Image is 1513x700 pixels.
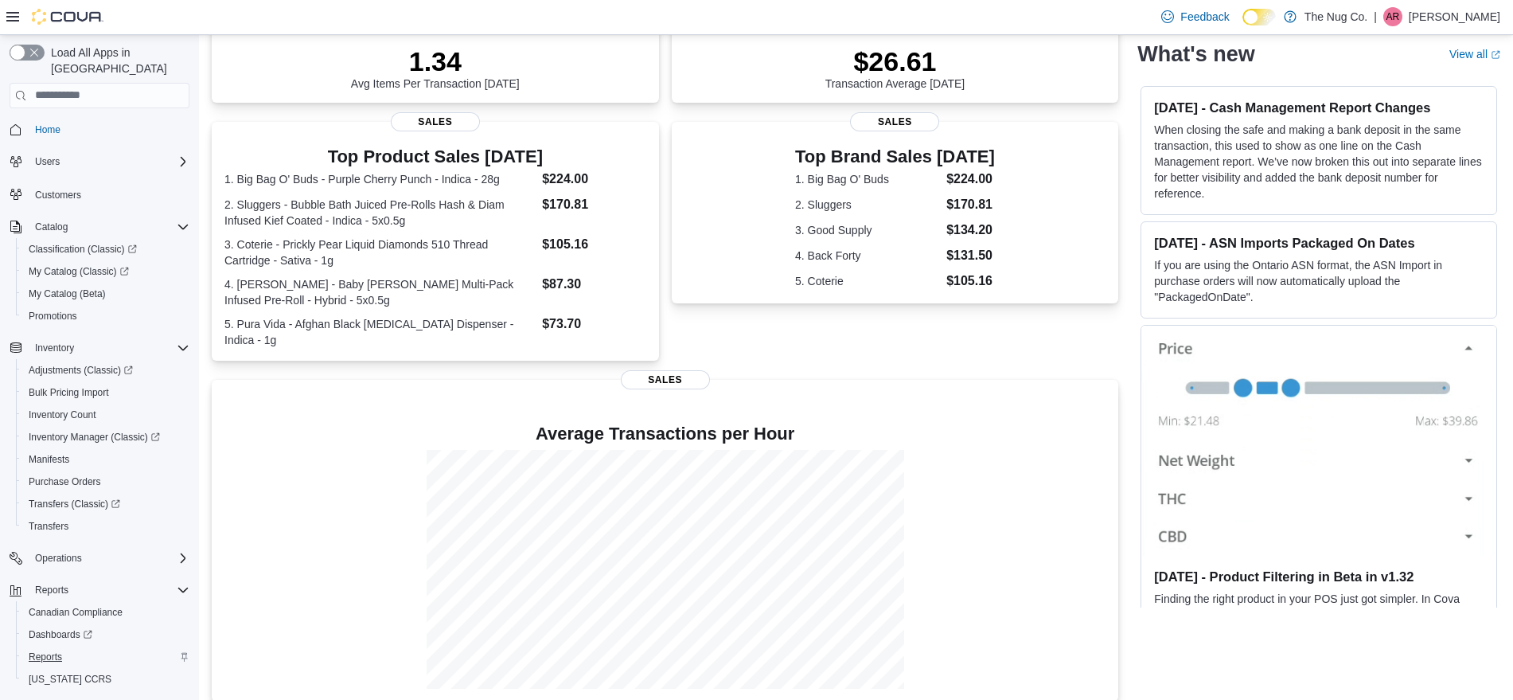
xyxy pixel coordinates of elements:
[391,112,480,131] span: Sales
[29,364,133,377] span: Adjustments (Classic)
[1242,9,1276,25] input: Dark Mode
[1409,7,1500,26] p: [PERSON_NAME]
[1155,1,1235,33] a: Feedback
[946,170,995,189] dd: $224.00
[3,337,196,359] button: Inventory
[22,262,189,281] span: My Catalog (Classic)
[22,450,76,469] a: Manifests
[29,338,189,358] span: Inventory
[795,273,940,289] dt: 5. Coterie
[35,221,68,233] span: Catalog
[542,275,645,294] dd: $87.30
[35,189,81,201] span: Customers
[22,284,112,303] a: My Catalog (Beta)
[29,453,69,466] span: Manifests
[29,673,111,686] span: [US_STATE] CCRS
[29,152,189,171] span: Users
[22,405,189,424] span: Inventory Count
[22,647,68,667] a: Reports
[29,217,189,237] span: Catalog
[29,287,106,300] span: My Catalog (Beta)
[1154,235,1484,251] h3: [DATE] - ASN Imports Packaged On Dates
[22,361,189,380] span: Adjustments (Classic)
[16,305,196,327] button: Promotions
[542,195,645,214] dd: $170.81
[3,151,196,173] button: Users
[29,186,88,205] a: Customers
[29,310,77,323] span: Promotions
[224,171,536,187] dt: 1. Big Bag O' Buds - Purple Cherry Punch - Indica - 28g
[1491,50,1500,60] svg: External link
[16,493,196,515] a: Transfers (Classic)
[3,579,196,601] button: Reports
[1154,257,1484,305] p: If you are using the Ontario ASN format, the ASN Import in purchase orders will now automatically...
[946,221,995,240] dd: $134.20
[22,472,107,491] a: Purchase Orders
[22,405,103,424] a: Inventory Count
[1154,100,1484,115] h3: [DATE] - Cash Management Report Changes
[29,184,189,204] span: Customers
[22,428,166,447] a: Inventory Manager (Classic)
[946,246,995,265] dd: $131.50
[22,603,129,622] a: Canadian Compliance
[16,448,196,471] button: Manifests
[1449,48,1500,61] a: View allExternal link
[22,383,115,402] a: Bulk Pricing Import
[224,147,646,166] h3: Top Product Sales [DATE]
[16,624,196,646] a: Dashboards
[351,45,520,90] div: Avg Items Per Transaction [DATE]
[16,426,196,448] a: Inventory Manager (Classic)
[29,606,123,619] span: Canadian Compliance
[22,670,118,689] a: [US_STATE] CCRS
[16,404,196,426] button: Inventory Count
[795,147,995,166] h3: Top Brand Sales [DATE]
[795,248,940,264] dt: 4. Back Forty
[542,235,645,254] dd: $105.16
[795,171,940,187] dt: 1. Big Bag O' Buds
[35,584,68,596] span: Reports
[29,549,88,568] button: Operations
[1242,25,1243,26] span: Dark Mode
[22,495,189,514] span: Transfers (Classic)
[16,646,196,668] button: Reports
[29,243,137,256] span: Classification (Classic)
[35,123,60,136] span: Home
[946,272,995,291] dd: $105.16
[22,472,189,491] span: Purchase Orders
[16,359,196,381] a: Adjustments (Classic)
[1154,122,1484,201] p: When closing the safe and making a bank deposit in the same transaction, this used to show as one...
[850,112,939,131] span: Sales
[946,195,995,214] dd: $170.81
[29,520,68,533] span: Transfers
[29,581,75,600] button: Reports
[351,45,520,77] p: 1.34
[29,628,92,641] span: Dashboards
[1304,7,1367,26] p: The Nug Co.
[22,428,189,447] span: Inventory Manager (Classic)
[35,342,74,354] span: Inventory
[22,517,189,536] span: Transfers
[16,471,196,493] button: Purchase Orders
[1137,41,1254,67] h2: What's new
[795,222,940,238] dt: 3. Good Supply
[35,155,60,168] span: Users
[29,651,62,663] span: Reports
[22,240,189,259] span: Classification (Classic)
[22,383,189,402] span: Bulk Pricing Import
[29,431,160,444] span: Inventory Manager (Classic)
[16,668,196,690] button: [US_STATE] CCRS
[22,450,189,469] span: Manifests
[35,552,82,565] span: Operations
[16,381,196,404] button: Bulk Pricing Import
[542,170,645,189] dd: $224.00
[16,238,196,260] a: Classification (Classic)
[29,152,66,171] button: Users
[16,260,196,283] a: My Catalog (Classic)
[22,284,189,303] span: My Catalog (Beta)
[3,547,196,569] button: Operations
[22,262,135,281] a: My Catalog (Classic)
[1180,9,1229,25] span: Feedback
[224,197,536,229] dt: 2. Sluggers - Bubble Bath Juiced Pre-Rolls Hash & Diam Infused Kief Coated - Indica - 5x0.5g
[3,118,196,141] button: Home
[3,182,196,205] button: Customers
